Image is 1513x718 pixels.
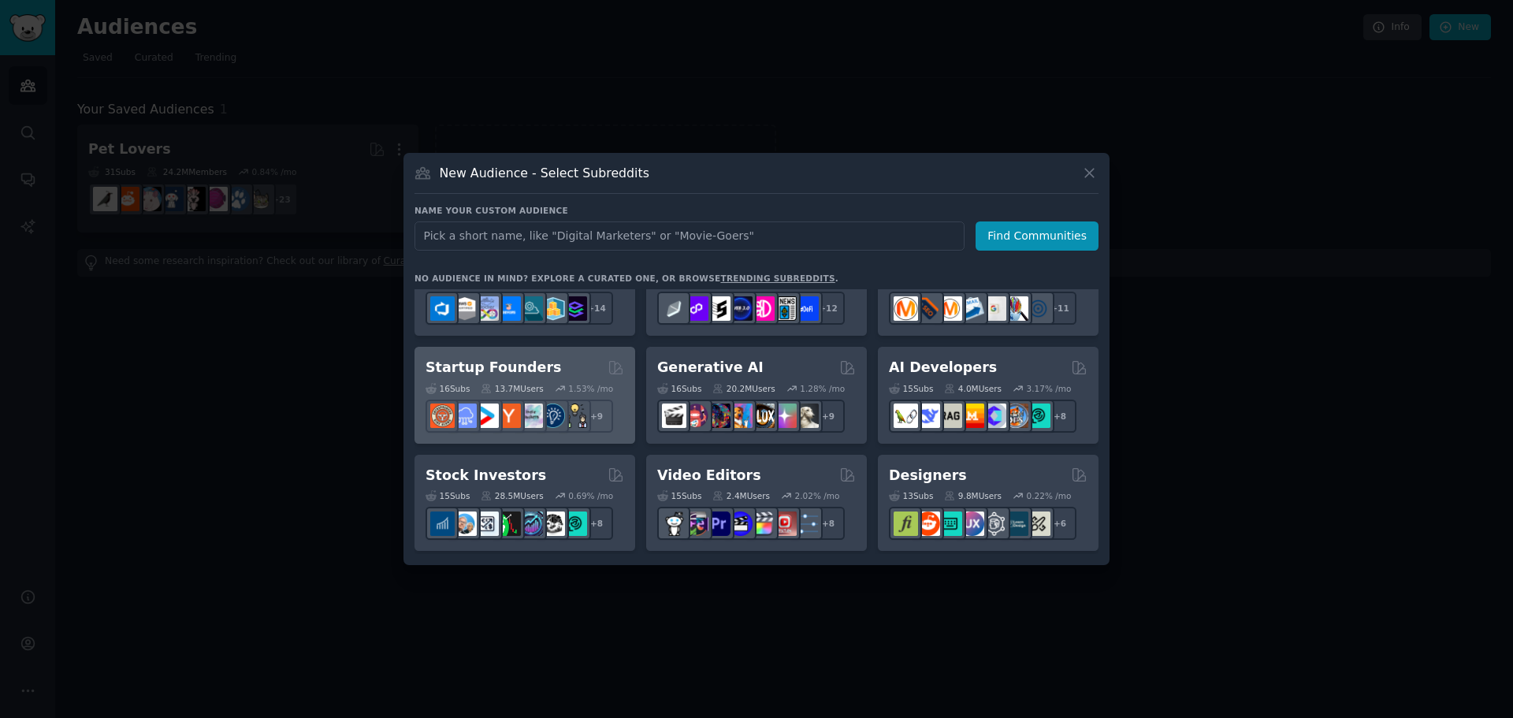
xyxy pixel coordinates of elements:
[960,404,984,428] img: MistralAI
[662,296,686,321] img: ethfinance
[657,383,701,394] div: 16 Sub s
[519,296,543,321] img: platformengineering
[580,292,613,325] div: + 14
[772,404,797,428] img: starryai
[894,296,918,321] img: content_marketing
[1027,383,1072,394] div: 3.17 % /mo
[800,383,845,394] div: 1.28 % /mo
[452,512,477,536] img: ValueInvesting
[481,490,543,501] div: 28.5M Users
[982,296,1006,321] img: googleads
[496,404,521,428] img: ycombinator
[712,383,775,394] div: 20.2M Users
[750,512,775,536] img: finalcutpro
[430,512,455,536] img: dividends
[496,512,521,536] img: Trading
[728,512,753,536] img: VideoEditors
[474,296,499,321] img: Docker_DevOps
[440,165,649,181] h3: New Audience - Select Subreddits
[541,512,565,536] img: swingtrading
[496,296,521,321] img: DevOpsLinks
[982,512,1006,536] img: userexperience
[662,404,686,428] img: aivideo
[938,404,962,428] img: Rag
[944,490,1002,501] div: 9.8M Users
[657,490,701,501] div: 15 Sub s
[563,512,587,536] img: technicalanalysis
[812,292,845,325] div: + 12
[426,383,470,394] div: 16 Sub s
[795,490,840,501] div: 2.02 % /mo
[568,383,613,394] div: 1.53 % /mo
[426,358,561,378] h2: Startup Founders
[794,404,819,428] img: DreamBooth
[1026,512,1050,536] img: UX_Design
[541,404,565,428] img: Entrepreneurship
[916,512,940,536] img: logodesign
[772,296,797,321] img: CryptoNews
[1004,296,1028,321] img: MarketingResearch
[889,383,933,394] div: 15 Sub s
[916,404,940,428] img: DeepSeek
[728,296,753,321] img: web3
[519,512,543,536] img: StocksAndTrading
[580,400,613,433] div: + 9
[812,507,845,540] div: + 8
[772,512,797,536] img: Youtubevideo
[684,296,708,321] img: 0xPolygon
[712,490,770,501] div: 2.4M Users
[1026,296,1050,321] img: OnlineMarketing
[794,512,819,536] img: postproduction
[889,466,967,485] h2: Designers
[720,273,835,283] a: trending subreddits
[916,296,940,321] img: bigseo
[728,404,753,428] img: sdforall
[894,512,918,536] img: typography
[580,507,613,540] div: + 8
[481,383,543,394] div: 13.7M Users
[1027,490,1072,501] div: 0.22 % /mo
[414,221,965,251] input: Pick a short name, like "Digital Marketers" or "Movie-Goers"
[982,404,1006,428] img: OpenSourceAI
[563,404,587,428] img: growmybusiness
[414,273,838,284] div: No audience in mind? Explore a curated one, or browse .
[812,400,845,433] div: + 9
[662,512,686,536] img: gopro
[1043,292,1076,325] div: + 11
[452,404,477,428] img: SaaS
[684,404,708,428] img: dalle2
[706,296,730,321] img: ethstaker
[430,296,455,321] img: azuredevops
[750,404,775,428] img: FluxAI
[938,296,962,321] img: AskMarketing
[889,358,997,378] h2: AI Developers
[976,221,1099,251] button: Find Communities
[960,512,984,536] img: UXDesign
[657,466,761,485] h2: Video Editors
[894,404,918,428] img: LangChain
[414,205,1099,216] h3: Name your custom audience
[1043,507,1076,540] div: + 6
[706,404,730,428] img: deepdream
[794,296,819,321] img: defi_
[1004,512,1028,536] img: learndesign
[430,404,455,428] img: EntrepreneurRideAlong
[474,512,499,536] img: Forex
[452,296,477,321] img: AWS_Certified_Experts
[426,490,470,501] div: 15 Sub s
[1043,400,1076,433] div: + 8
[684,512,708,536] img: editors
[563,296,587,321] img: PlatformEngineers
[938,512,962,536] img: UI_Design
[568,490,613,501] div: 0.69 % /mo
[474,404,499,428] img: startup
[750,296,775,321] img: defiblockchain
[706,512,730,536] img: premiere
[1004,404,1028,428] img: llmops
[889,490,933,501] div: 13 Sub s
[426,466,546,485] h2: Stock Investors
[519,404,543,428] img: indiehackers
[944,383,1002,394] div: 4.0M Users
[657,358,764,378] h2: Generative AI
[541,296,565,321] img: aws_cdk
